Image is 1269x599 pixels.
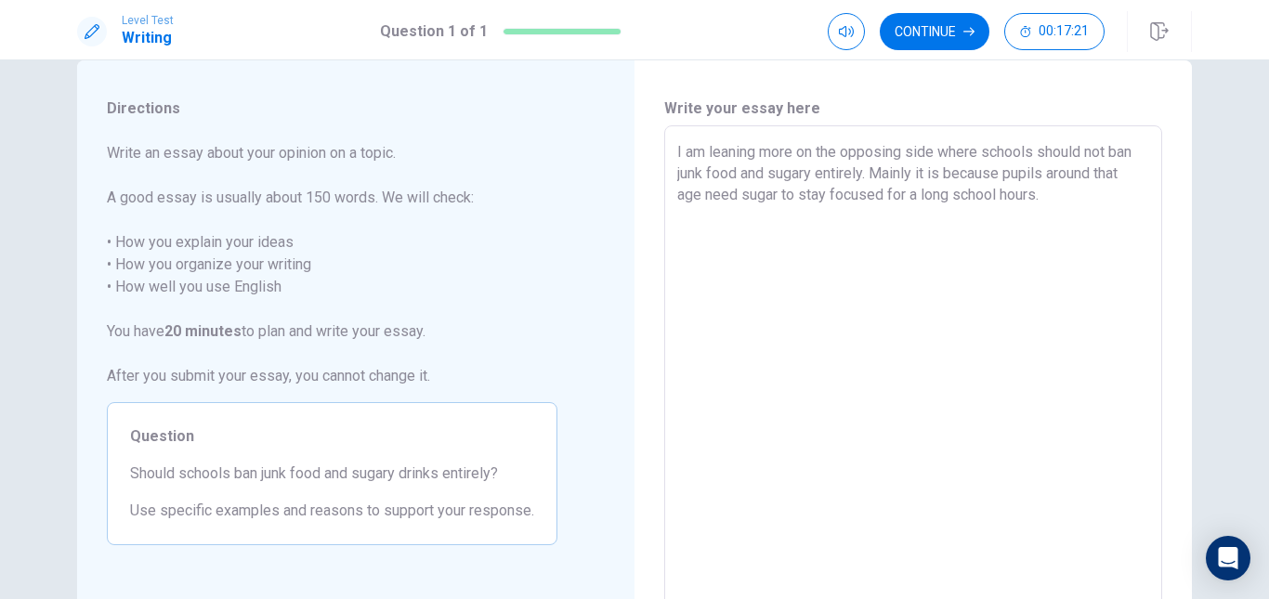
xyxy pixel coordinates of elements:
button: 00:17:21 [1004,13,1105,50]
span: 00:17:21 [1039,24,1089,39]
button: Continue [880,13,989,50]
h1: Writing [122,27,174,49]
span: Question [130,425,534,448]
strong: 20 minutes [164,322,242,340]
span: Should schools ban junk food and sugary drinks entirely? [130,462,534,485]
span: Use specific examples and reasons to support your response. [130,500,534,522]
span: Directions [107,98,557,120]
span: Write an essay about your opinion on a topic. A good essay is usually about 150 words. We will ch... [107,142,557,387]
h1: Question 1 of 1 [380,20,488,43]
h6: Write your essay here [664,98,1162,120]
div: Open Intercom Messenger [1206,536,1250,580]
span: Level Test [122,14,174,27]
